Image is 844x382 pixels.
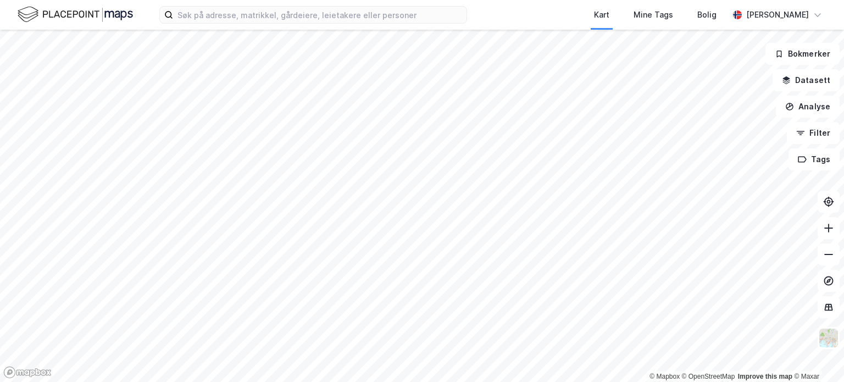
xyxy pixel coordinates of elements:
input: Søk på adresse, matrikkel, gårdeiere, leietakere eller personer [173,7,467,23]
iframe: Chat Widget [789,329,844,382]
div: [PERSON_NAME] [746,8,809,21]
div: Mine Tags [634,8,673,21]
div: Bolig [697,8,717,21]
div: Kart [594,8,609,21]
div: Kontrollprogram for chat [789,329,844,382]
img: logo.f888ab2527a4732fd821a326f86c7f29.svg [18,5,133,24]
